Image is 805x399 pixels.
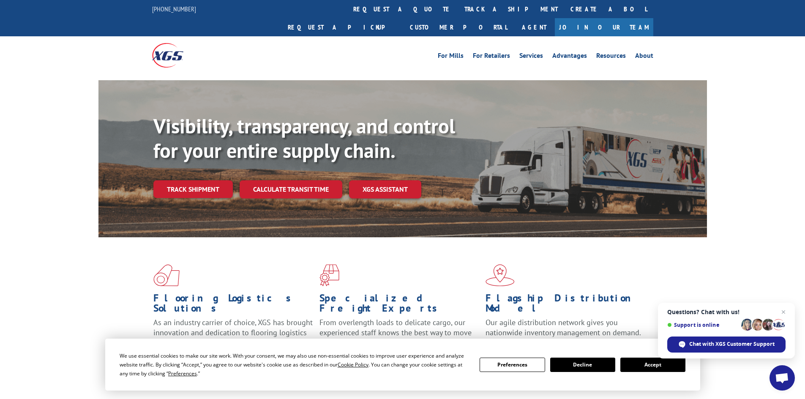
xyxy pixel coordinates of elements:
a: Agent [513,18,555,36]
a: Customer Portal [404,18,513,36]
a: Calculate transit time [240,180,342,198]
span: Chat with XGS Customer Support [689,340,775,348]
a: [PHONE_NUMBER] [152,5,196,13]
a: XGS ASSISTANT [349,180,421,198]
span: Cookie Policy [338,361,368,368]
span: Questions? Chat with us! [667,309,786,315]
h1: Flagship Distribution Model [486,293,645,318]
span: Support is online [667,322,738,328]
img: xgs-icon-focused-on-flooring-red [319,264,339,286]
span: Close chat [778,307,789,317]
span: Our agile distribution network gives you nationwide inventory management on demand. [486,318,641,337]
a: Track shipment [153,180,233,198]
a: For Retailers [473,52,510,62]
button: Preferences [480,358,545,372]
button: Decline [550,358,615,372]
div: Cookie Consent Prompt [105,339,700,391]
img: xgs-icon-total-supply-chain-intelligence-red [153,264,180,286]
a: Services [519,52,543,62]
a: Request a pickup [281,18,404,36]
a: Join Our Team [555,18,653,36]
button: Accept [620,358,685,372]
span: As an industry carrier of choice, XGS has brought innovation and dedication to flooring logistics... [153,318,313,347]
img: xgs-icon-flagship-distribution-model-red [486,264,515,286]
div: Chat with XGS Customer Support [667,337,786,353]
div: Open chat [770,365,795,391]
b: Visibility, transparency, and control for your entire supply chain. [153,113,455,163]
h1: Flooring Logistics Solutions [153,293,313,318]
div: We use essential cookies to make our site work. With your consent, we may also use non-essential ... [120,351,469,378]
p: From overlength loads to delicate cargo, our experienced staff knows the best way to move your fr... [319,318,479,355]
a: About [635,52,653,62]
span: Preferences [168,370,197,377]
a: For Mills [438,52,464,62]
a: Resources [596,52,626,62]
a: Advantages [552,52,587,62]
h1: Specialized Freight Experts [319,293,479,318]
